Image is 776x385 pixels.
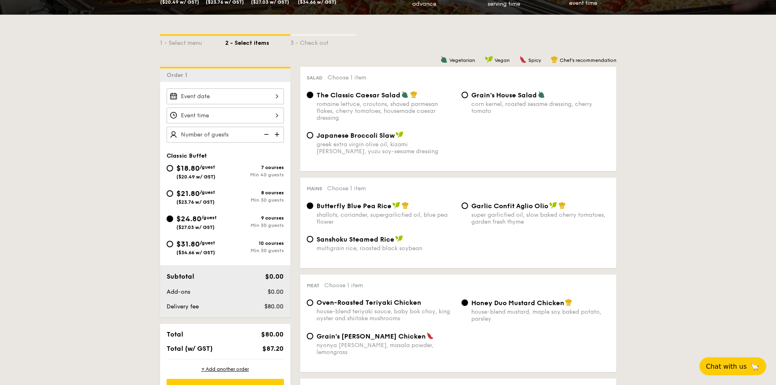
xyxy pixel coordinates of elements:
[265,273,284,280] span: $0.00
[558,202,566,209] img: icon-chef-hat.a58ddaea.svg
[167,152,207,159] span: Classic Buffet
[426,332,434,339] img: icon-spicy.37a8142b.svg
[317,211,455,225] div: shallots, coriander, supergarlicfied oil, blue pea flower
[262,345,284,352] span: $87.20
[549,202,557,209] img: icon-vegan.f8ff3823.svg
[167,303,199,310] span: Delivery fee
[560,57,616,63] span: Chef's recommendation
[261,330,284,338] span: $80.00
[495,57,510,63] span: Vegan
[160,36,225,47] div: 1 - Select menu
[167,108,284,123] input: Event time
[268,288,284,295] span: $0.00
[471,202,548,210] span: Garlic Confit Aglio Olio
[462,202,468,209] input: Garlic Confit Aglio Oliosuper garlicfied oil, slow baked cherry tomatoes, garden fresh thyme
[307,333,313,339] input: Grain's [PERSON_NAME] Chickennyonya [PERSON_NAME], masala powder, lemongrass
[392,202,400,209] img: icon-vegan.f8ff3823.svg
[167,241,173,247] input: $31.80/guest($34.66 w/ GST)10 coursesMin 30 guests
[225,240,284,246] div: 10 courses
[176,224,215,230] span: ($27.03 w/ GST)
[167,88,284,104] input: Event date
[290,36,356,47] div: 3 - Check out
[272,127,284,142] img: icon-add.58712e84.svg
[176,189,200,198] span: $21.80
[396,131,404,139] img: icon-vegan.f8ff3823.svg
[225,172,284,178] div: Min 40 guests
[317,132,395,139] span: Japanese Broccoli Slaw
[395,235,403,242] img: icon-vegan.f8ff3823.svg
[471,308,610,322] div: house-blend mustard, maple soy baked potato, parsley
[176,240,200,249] span: $31.80
[167,288,190,295] span: Add-ons
[307,299,313,306] input: Oven-Roasted Teriyaki Chickenhouse-blend teriyaki sauce, baby bok choy, king oyster and shiitake ...
[201,215,217,220] span: /guest
[699,357,766,375] button: Chat with us🦙
[167,72,191,79] span: Order 1
[307,132,313,139] input: Japanese Broccoli Slawgreek extra virgin olive oil, kizami [PERSON_NAME], yuzu soy-sesame dressing
[307,202,313,209] input: Butterfly Blue Pea Riceshallots, coriander, supergarlicfied oil, blue pea flower
[706,363,747,370] span: Chat with us
[167,273,194,280] span: Subtotal
[307,186,322,191] span: Mains
[401,91,409,98] img: icon-vegetarian.fe4039eb.svg
[167,345,213,352] span: Total (w/ GST)
[307,92,313,98] input: The Classic Caesar Saladromaine lettuce, croutons, shaved parmesan flakes, cherry tomatoes, house...
[176,174,215,180] span: ($20.49 w/ GST)
[317,332,426,340] span: Grain's [PERSON_NAME] Chicken
[225,222,284,228] div: Min 30 guests
[324,282,363,289] span: Choose 1 item
[225,215,284,221] div: 9 courses
[462,299,468,306] input: Honey Duo Mustard Chickenhouse-blend mustard, maple soy baked potato, parsley
[307,283,319,288] span: Meat
[176,199,215,205] span: ($23.76 w/ GST)
[307,75,323,81] span: Salad
[538,91,545,98] img: icon-vegetarian.fe4039eb.svg
[225,197,284,203] div: Min 30 guests
[225,190,284,196] div: 8 courses
[519,56,527,63] img: icon-spicy.37a8142b.svg
[317,141,455,155] div: greek extra virgin olive oil, kizami [PERSON_NAME], yuzu soy-sesame dressing
[402,202,409,209] img: icon-chef-hat.a58ddaea.svg
[471,211,610,225] div: super garlicfied oil, slow baked cherry tomatoes, garden fresh thyme
[225,248,284,253] div: Min 30 guests
[307,236,313,242] input: Sanshoku Steamed Ricemultigrain rice, roasted black soybean
[551,56,558,63] img: icon-chef-hat.a58ddaea.svg
[176,250,215,255] span: ($34.66 w/ GST)
[225,165,284,170] div: 7 courses
[471,101,610,114] div: corn kernel, roasted sesame dressing, cherry tomato
[317,342,455,356] div: nyonya [PERSON_NAME], masala powder, lemongrass
[410,91,418,98] img: icon-chef-hat.a58ddaea.svg
[167,127,284,143] input: Number of guests
[471,91,537,99] span: Grain's House Salad
[462,92,468,98] input: Grain's House Saladcorn kernel, roasted sesame dressing, cherry tomato
[264,303,284,310] span: $80.00
[317,101,455,121] div: romaine lettuce, croutons, shaved parmesan flakes, cherry tomatoes, housemade caesar dressing
[167,190,173,197] input: $21.80/guest($23.76 w/ GST)8 coursesMin 30 guests
[167,165,173,172] input: $18.80/guest($20.49 w/ GST)7 coursesMin 40 guests
[565,299,572,306] img: icon-chef-hat.a58ddaea.svg
[200,164,215,170] span: /guest
[317,245,455,252] div: multigrain rice, roasted black soybean
[167,216,173,222] input: $24.80/guest($27.03 w/ GST)9 coursesMin 30 guests
[485,56,493,63] img: icon-vegan.f8ff3823.svg
[328,74,366,81] span: Choose 1 item
[327,185,366,192] span: Choose 1 item
[200,189,215,195] span: /guest
[225,36,290,47] div: 2 - Select items
[750,362,760,371] span: 🦙
[528,57,541,63] span: Spicy
[167,366,284,372] div: + Add another order
[317,91,400,99] span: The Classic Caesar Salad
[176,214,201,223] span: $24.80
[317,202,391,210] span: Butterfly Blue Pea Rice
[449,57,475,63] span: Vegetarian
[317,299,421,306] span: Oven-Roasted Teriyaki Chicken
[200,240,215,246] span: /guest
[176,164,200,173] span: $18.80
[259,127,272,142] img: icon-reduce.1d2dbef1.svg
[167,330,183,338] span: Total
[471,299,564,307] span: Honey Duo Mustard Chicken
[317,235,394,243] span: Sanshoku Steamed Rice
[317,308,455,322] div: house-blend teriyaki sauce, baby bok choy, king oyster and shiitake mushrooms
[440,56,448,63] img: icon-vegetarian.fe4039eb.svg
